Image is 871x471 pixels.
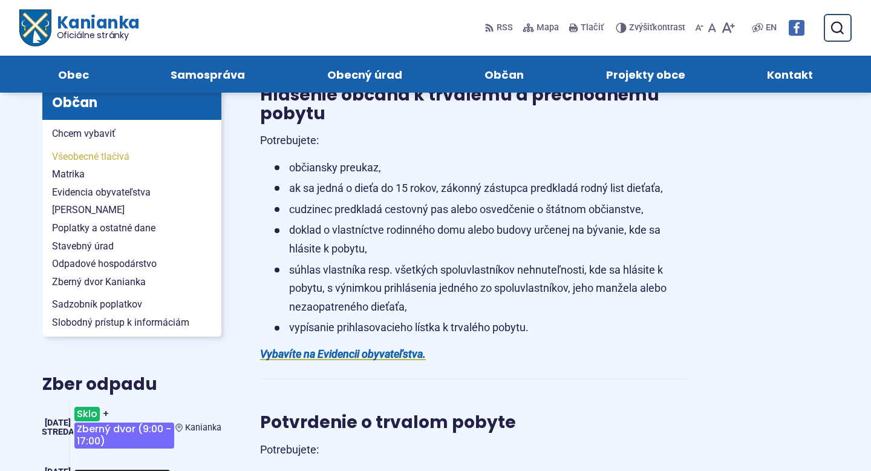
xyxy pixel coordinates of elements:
span: Slobodný prístup k informáciám [52,314,212,332]
img: Prejsť na domovskú stránku [19,10,51,47]
p: Potrebujete: [260,131,690,150]
span: Obecný úrad [327,56,402,93]
span: Zvýšiť [629,22,653,33]
a: Chcem vybaviť [42,125,221,143]
li: vypísanie prihlasovacieho lístka k trvalého pobytu. [275,318,690,337]
a: Evidencia obyvateľstva [42,183,221,202]
a: Obecný úrad [298,56,431,93]
a: Slobodný prístup k informáciám [42,314,221,332]
button: Zvýšiťkontrast [616,15,688,41]
a: Vybavíte na Evidencii obyvateľstva. [260,347,426,360]
span: Stavebný úrad [52,237,212,255]
a: Matrika [42,165,221,183]
span: Hlásenie občana k trvalému a prechodnému pobytu [260,83,659,125]
span: [DATE] [45,418,71,428]
li: ak sa jedná o dieťa do 15 rokov, zákonný zástupca predkladá rodný list dieťaťa, [275,179,690,198]
span: Oficiálne stránky [57,31,140,39]
a: Samospráva [142,56,275,93]
span: Občan [484,56,524,93]
span: Zberný dvor (9:00 - 17:00) [74,423,174,449]
p: Potrebujete: [260,441,690,459]
span: Kanianka [185,423,221,433]
span: Kanianka [51,15,139,40]
h3: + [73,402,175,453]
a: Stavebný úrad [42,237,221,255]
span: Matrika [52,165,212,183]
li: súhlas vlastníka resp. všetkých spoluvlastníkov nehnuteľnosti, kde sa hlásite k pobytu, s výnimko... [275,261,690,317]
a: EN [763,21,779,35]
li: občiansky preukaz, [275,159,690,177]
span: Potvrdenie o trvalom pobyte [260,410,516,434]
span: Samospráva [171,56,245,93]
span: Odpadové hospodárstvo [52,255,212,273]
a: Zberný dvor Kanianka [42,273,221,291]
span: Poplatky a ostatné dane [52,219,212,237]
a: Odpadové hospodárstvo [42,255,221,273]
span: RSS [497,21,513,35]
span: Tlačiť [581,23,604,33]
a: Všeobecné tlačivá [42,148,221,166]
span: Obec [58,56,89,93]
span: Evidencia obyvateľstva [52,183,212,202]
img: Prejsť na Facebook stránku [789,20,804,36]
h3: Občan [42,86,221,120]
span: Mapa [537,21,559,35]
button: Nastaviť pôvodnú veľkosť písma [706,15,719,41]
span: Zberný dvor Kanianka [52,273,212,291]
a: [PERSON_NAME] [42,201,221,219]
span: Chcem vybaviť [52,125,212,143]
a: Mapa [520,15,561,41]
span: Projekty obce [606,56,685,93]
a: Poplatky a ostatné dane [42,219,221,237]
span: Sklo [74,407,100,421]
span: [PERSON_NAME] [52,201,212,219]
button: Zväčšiť veľkosť písma [719,15,737,41]
button: Tlačiť [566,15,606,41]
li: doklad o vlastníctve rodinného domu alebo budovy určenej na bývanie, kde sa hlásite k pobytu, [275,221,690,258]
span: EN [766,21,777,35]
a: Projekty obce [577,56,714,93]
a: Sadzobník poplatkov [42,295,221,314]
a: Občan [455,56,553,93]
span: Sadzobník poplatkov [52,295,212,314]
a: RSS [484,15,515,41]
a: Kontakt [738,56,842,93]
h3: Zber odpadu [42,375,221,394]
button: Zmenšiť veľkosť písma [693,15,706,41]
span: Všeobecné tlačivá [52,148,212,166]
a: Obec [29,56,118,93]
span: streda [42,427,74,437]
span: kontrast [629,23,685,33]
a: Logo Kanianka, prejsť na domovskú stránku. [19,10,140,47]
span: Kontakt [767,56,813,93]
a: Sklo+Zberný dvor (9:00 - 17:00) Kanianka [DATE] streda [42,402,221,453]
li: cudzinec predkladá cestovný pas alebo osvedčenie o štátnom občianstve, [275,200,690,219]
